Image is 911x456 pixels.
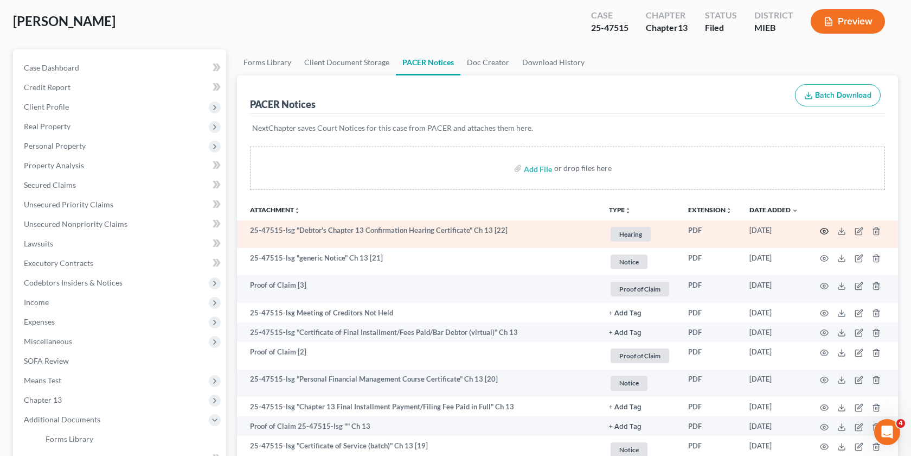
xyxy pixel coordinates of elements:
a: Download History [516,49,591,75]
span: Forms Library [46,434,93,444]
span: Client Profile [24,102,69,111]
span: Means Test [24,376,61,385]
span: Unsecured Priority Claims [24,200,113,209]
a: Attachmentunfold_more [250,206,300,214]
a: + Add Tag [609,308,671,318]
td: Proof of Claim [2] [237,342,600,370]
td: [DATE] [741,322,807,342]
a: Hearing [609,225,671,243]
button: Batch Download [795,84,881,107]
p: NextChapter saves Court Notices for this case from PACER and attaches them here. [252,123,883,134]
a: Proof of Claim [609,347,671,365]
td: PDF [679,342,741,370]
td: [DATE] [741,220,807,248]
div: Filed [705,22,737,34]
td: 25-47515-lsg "Debtor's Chapter 13 Confirmation Hearing Certificate" Ch 13 [22] [237,220,600,248]
i: unfold_more [294,207,300,214]
span: Executory Contracts [24,258,93,268]
span: Real Property [24,122,70,131]
a: Client Document Storage [298,49,396,75]
td: [DATE] [741,416,807,436]
button: + Add Tag [609,310,641,317]
td: PDF [679,275,741,303]
span: Income [24,297,49,307]
button: + Add Tag [609,404,641,411]
td: [DATE] [741,342,807,370]
td: 25-47515-lsg Meeting of Creditors Not Held [237,303,600,322]
a: Notice [609,374,671,392]
td: 25-47515-lsg "Chapter 13 Final Installment Payment/Filing Fee Paid in Full" Ch 13 [237,397,600,416]
td: 25-47515-lsg "Personal Financial Management Course Certificate" Ch 13 [20] [237,370,600,397]
span: Batch Download [815,91,871,100]
td: PDF [679,416,741,436]
span: Case Dashboard [24,63,79,72]
span: Lawsuits [24,239,53,248]
a: + Add Tag [609,402,671,412]
a: Executory Contracts [15,254,226,273]
span: Proof of Claim [611,349,669,363]
span: Expenses [24,317,55,326]
td: PDF [679,220,741,248]
div: Case [591,9,628,22]
span: Miscellaneous [24,337,72,346]
td: 25-47515-lsg "Certificate of Final Installment/Fees Paid/Bar Debtor (virtual)" Ch 13 [237,322,600,342]
span: Property Analysis [24,161,84,170]
td: PDF [679,397,741,416]
a: + Add Tag [609,327,671,338]
span: Chapter 13 [24,395,62,404]
a: Extensionunfold_more [688,206,732,214]
span: 4 [896,419,905,428]
span: 13 [678,22,688,33]
td: Proof of Claim 25-47515-lsg "" Ch 13 [237,416,600,436]
a: Forms Library [37,429,226,449]
a: Date Added expand_more [749,206,798,214]
div: Chapter [646,9,688,22]
td: 25-47515-lsg "generic Notice" Ch 13 [21] [237,248,600,276]
div: or drop files here [554,163,612,174]
a: Doc Creator [460,49,516,75]
i: expand_more [792,207,798,214]
span: [PERSON_NAME] [13,13,116,29]
td: [DATE] [741,397,807,416]
span: Personal Property [24,141,86,150]
td: PDF [679,370,741,397]
span: Additional Documents [24,415,100,424]
a: Unsecured Priority Claims [15,195,226,214]
div: PACER Notices [250,98,316,111]
a: Property Analysis [15,156,226,175]
button: Preview [811,9,885,34]
a: Lawsuits [15,234,226,254]
button: + Add Tag [609,330,641,337]
div: Status [705,9,737,22]
a: Case Dashboard [15,58,226,78]
span: Hearing [611,227,651,242]
div: MIEB [754,22,793,34]
a: SOFA Review [15,351,226,371]
td: PDF [679,248,741,276]
div: 25-47515 [591,22,628,34]
button: + Add Tag [609,423,641,430]
div: Chapter [646,22,688,34]
a: + Add Tag [609,421,671,432]
span: Notice [611,376,647,390]
i: unfold_more [625,207,631,214]
a: Secured Claims [15,175,226,195]
span: Notice [611,255,647,269]
td: Proof of Claim [3] [237,275,600,303]
span: Unsecured Nonpriority Claims [24,219,127,229]
div: District [754,9,793,22]
td: PDF [679,303,741,322]
td: PDF [679,322,741,342]
span: Credit Report [24,83,70,92]
iframe: Intercom live chat [874,419,900,445]
a: Proof of Claim [609,280,671,298]
i: unfold_more [726,207,732,214]
a: Notice [609,253,671,271]
span: SOFA Review [24,356,69,365]
td: [DATE] [741,303,807,322]
td: [DATE] [741,275,807,303]
button: TYPEunfold_more [609,207,631,214]
a: Unsecured Nonpriority Claims [15,214,226,234]
span: Proof of Claim [611,282,669,296]
td: [DATE] [741,370,807,397]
